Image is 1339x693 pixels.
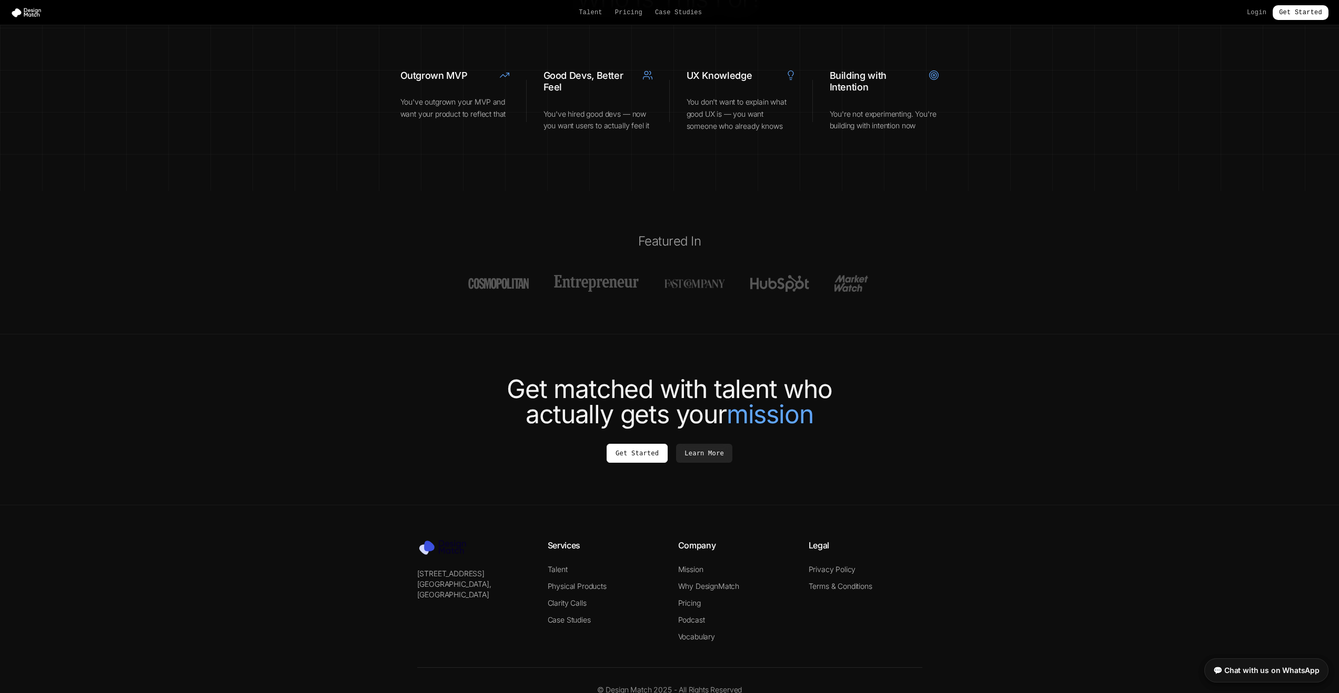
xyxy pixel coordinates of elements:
p: [GEOGRAPHIC_DATA], [GEOGRAPHIC_DATA] [417,579,531,600]
img: Featured Logo 2 [554,275,639,292]
a: Clarity Calls [548,598,587,607]
h2: Get matched with talent who actually gets your [375,376,964,427]
img: Featured Logo 5 [834,275,871,292]
a: Terms & Conditions [809,582,872,590]
a: Login [1247,8,1266,17]
a: Case Studies [548,615,591,624]
h3: Building with Intention [830,70,920,94]
a: Talent [548,565,568,574]
a: Learn More [676,444,732,463]
p: You're not experimenting. You're building with intention now [830,108,939,133]
a: Physical Products [548,582,607,590]
p: You don't want to explain what good UX is — you want someone who already knows [687,96,796,132]
a: 💬 Chat with us on WhatsApp [1204,658,1328,682]
p: You've outgrown your MVP and want your product to reflect that [400,96,510,120]
a: Vocabulary [678,632,715,641]
img: Design Match [417,539,475,556]
a: Privacy Policy [809,565,856,574]
a: Pricing [678,598,701,607]
a: Get Started [607,444,668,463]
h3: UX Knowledge [687,70,777,82]
h4: Services [548,539,661,552]
h3: Good Devs, Better Feel [543,70,634,94]
h2: Featured In [375,233,964,250]
img: Featured Logo 3 [664,275,725,292]
p: [STREET_ADDRESS] [417,568,531,579]
img: Featured Logo 1 [468,275,529,292]
h4: Company [678,539,792,552]
a: Pricing [615,8,642,17]
a: Why DesignMatch [678,582,740,590]
p: You've hired good devs — now you want users to actually feel it [543,108,653,133]
span: mission [727,402,813,427]
h3: Outgrown MVP [400,70,491,82]
img: Design Match [11,7,46,18]
a: Podcast [678,615,705,624]
img: Featured Logo 4 [750,275,809,292]
a: Mission [678,565,703,574]
a: Talent [579,8,602,17]
a: Case Studies [655,8,702,17]
a: Get Started [1273,5,1328,20]
h4: Legal [809,539,922,552]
